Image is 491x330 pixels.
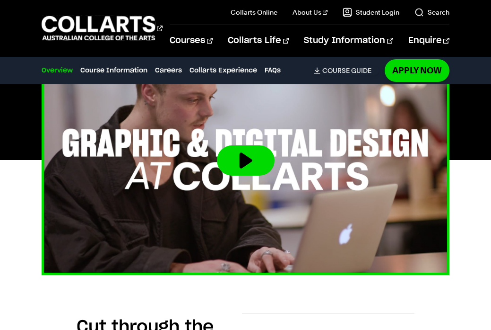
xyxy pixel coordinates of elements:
a: Overview [42,65,73,76]
a: About Us [293,8,327,17]
a: Courses [170,25,213,56]
a: Collarts Experience [190,65,257,76]
a: FAQs [265,65,281,76]
a: Apply Now [385,59,449,81]
a: Course Guide [314,66,379,75]
a: Careers [155,65,182,76]
a: Collarts Online [231,8,277,17]
div: Go to homepage [42,15,146,42]
a: Course Information [80,65,147,76]
a: Study Information [304,25,393,56]
a: Student Login [343,8,399,17]
a: Collarts Life [228,25,289,56]
a: Search [414,8,449,17]
a: Enquire [408,25,449,56]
